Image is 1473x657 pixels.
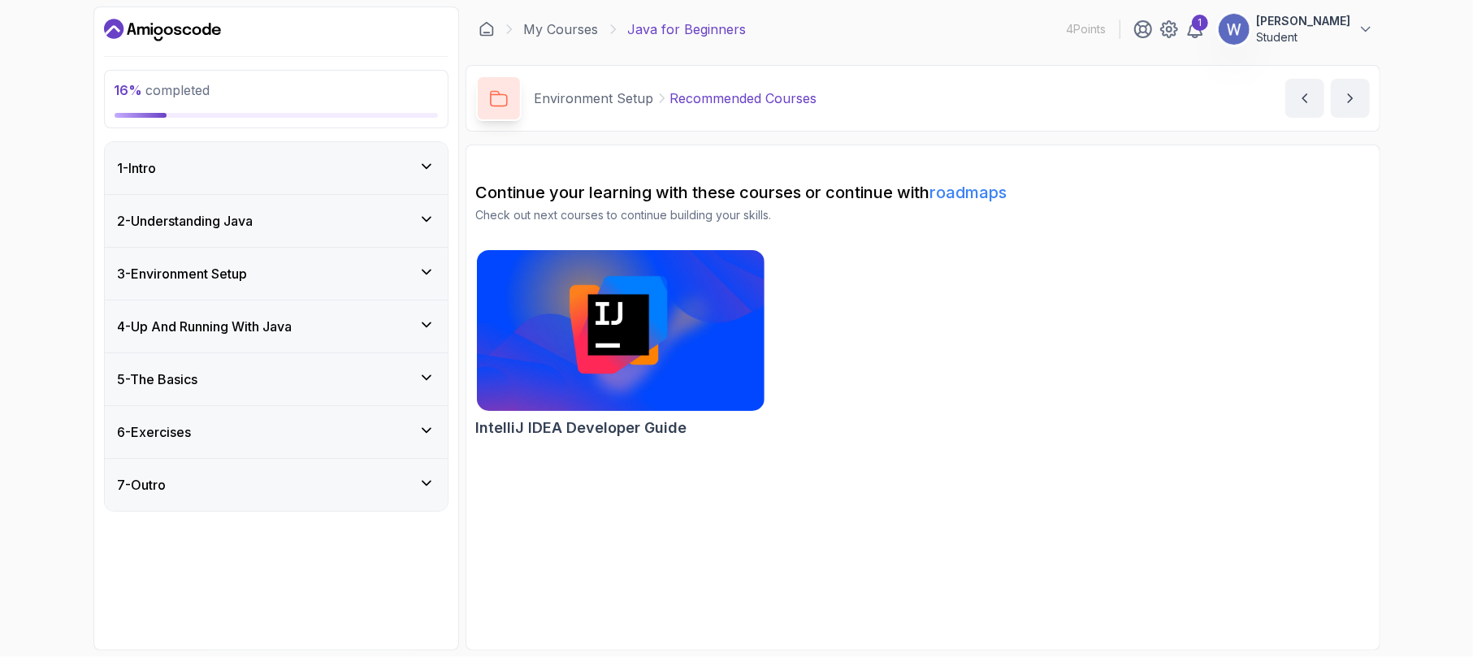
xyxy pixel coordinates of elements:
[476,249,765,439] a: IntelliJ IDEA Developer Guide cardIntelliJ IDEA Developer Guide
[1285,79,1324,118] button: previous content
[477,250,765,411] img: IntelliJ IDEA Developer Guide card
[476,207,1370,223] p: Check out next courses to continue building your skills.
[1219,14,1250,45] img: user profile image
[118,475,167,495] h3: 7 - Outro
[118,370,198,389] h3: 5 - The Basics
[118,264,248,283] h3: 3 - Environment Setup
[1067,21,1107,37] p: 4 Points
[105,195,448,247] button: 2-Understanding Java
[524,19,599,39] a: My Courses
[105,353,448,405] button: 5-The Basics
[476,417,687,439] h2: IntelliJ IDEA Developer Guide
[476,181,1370,204] h2: Continue your learning with these courses or continue with
[104,17,221,43] a: Dashboard
[118,158,157,178] h3: 1 - Intro
[115,82,143,98] span: 16 %
[628,19,747,39] p: Java for Beginners
[1185,19,1205,39] a: 1
[115,82,210,98] span: completed
[1257,29,1351,45] p: Student
[118,211,253,231] h3: 2 - Understanding Java
[105,406,448,458] button: 6-Exercises
[118,422,192,442] h3: 6 - Exercises
[930,183,1007,202] a: roadmaps
[118,317,292,336] h3: 4 - Up And Running With Java
[1218,13,1374,45] button: user profile image[PERSON_NAME]Student
[1257,13,1351,29] p: [PERSON_NAME]
[105,142,448,194] button: 1-Intro
[1331,79,1370,118] button: next content
[479,21,495,37] a: Dashboard
[535,89,654,108] p: Environment Setup
[105,300,448,352] button: 4-Up And Running With Java
[105,248,448,300] button: 3-Environment Setup
[670,89,817,108] p: Recommended Courses
[1192,15,1208,31] div: 1
[105,459,448,511] button: 7-Outro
